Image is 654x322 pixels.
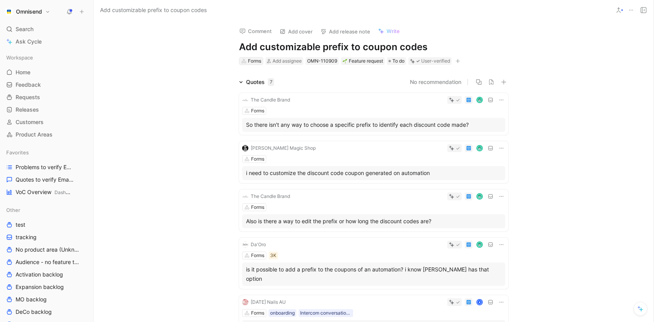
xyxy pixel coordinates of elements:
a: Home [3,66,90,78]
span: Search [16,24,33,34]
a: tracking [3,231,90,243]
a: Releases [3,104,90,115]
div: The Candle Brand [251,192,290,200]
div: Forms [251,107,264,115]
div: Workspace [3,52,90,63]
div: i need to customize the discount code coupon generated on automation [246,168,501,178]
img: logo [242,241,248,248]
h1: Omnisend [16,8,42,15]
a: Problems to verify Email Builder [3,161,90,173]
a: Ask Cycle [3,36,90,47]
span: Home [16,68,30,76]
span: Other [6,206,20,214]
span: MO backlog [16,296,47,303]
span: Activation backlog [16,271,63,278]
span: Dashboards [54,189,81,195]
span: Feedback [16,81,41,89]
span: VoC Overview [16,188,72,196]
span: To do [392,57,404,65]
a: Audience - no feature tag [3,256,90,268]
div: Forms [251,252,264,259]
img: logo [242,193,248,199]
span: Product Areas [16,131,53,138]
a: MO backlog [3,294,90,305]
span: Quotes to verify Email builder [16,176,74,184]
a: Customers [3,116,90,128]
button: Write [374,26,403,37]
div: Forms [251,203,264,211]
img: 🌱 [343,59,347,63]
span: No product area (Unknowns) [16,246,80,254]
div: The Candle Brand [251,96,290,104]
span: Write [387,28,400,35]
a: No product area (Unknowns) [3,244,90,255]
div: K [477,300,482,305]
div: Quotes [246,77,274,87]
img: Omnisend [5,8,13,16]
a: Activation backlog [3,269,90,280]
div: Da'Oro [251,241,266,248]
span: tracking [16,233,37,241]
span: Workspace [6,54,33,61]
a: Quotes to verify Email builder [3,174,90,185]
div: 🌱Feature request [341,57,385,65]
button: Add release note [317,26,374,37]
div: Forms [248,57,261,65]
button: Add cover [276,26,316,37]
div: User-verified [421,57,450,65]
span: Ask Cycle [16,37,42,46]
div: Search [3,23,90,35]
div: 7 [268,78,274,86]
span: test [16,221,25,229]
div: So there isn't any way to choose a specific prefix to identify each discount code made? [246,120,501,129]
a: Product Areas [3,129,90,140]
span: Releases [16,106,39,114]
span: Problems to verify Email Builder [16,163,75,171]
img: avatar [477,146,482,151]
a: test [3,219,90,231]
span: Requests [16,93,40,101]
div: Also is there a way to edit the prefix or how long the discount codes are? [246,217,501,226]
h1: Add customizable prefix to coupon codes [239,41,508,53]
img: logo [242,97,248,103]
span: Add assignee [272,58,302,64]
img: avatar [477,242,482,247]
div: [DATE] Nails AU [251,298,286,306]
div: Favorites [3,147,90,158]
div: Other [3,204,90,216]
span: DeCo backlog [16,308,52,316]
img: logo [242,145,248,151]
div: To do [387,57,406,65]
span: Favorites [6,149,29,156]
div: OMN-110909 [307,57,337,65]
div: [PERSON_NAME] Magic Shop [251,144,316,152]
button: No recommendation [410,77,461,87]
div: onboarding [270,309,295,317]
a: DeCo backlog [3,306,90,318]
button: Comment [236,26,275,37]
span: Add customizable prefix to coupon codes [100,5,207,15]
div: Quotes7 [236,77,277,87]
div: Feature request [343,57,383,65]
a: Expansion backlog [3,281,90,293]
img: logo [242,299,248,305]
img: avatar [477,98,482,103]
a: Requests [3,91,90,103]
span: Audience - no feature tag [16,258,79,266]
span: Customers [16,118,44,126]
a: VoC OverviewDashboards [3,186,90,198]
div: is it possible to add a prefix to the coupons of an automation? i know [PERSON_NAME] has that option [246,265,501,283]
div: Forms [251,155,264,163]
span: Expansion backlog [16,283,64,291]
button: OmnisendOmnisend [3,6,52,17]
div: Intercom conversation list between 25_04_08-04_13 paying brands 250414 - Convos [DATE] 14:37 [300,309,352,317]
div: 3K [270,252,276,259]
img: avatar [477,194,482,199]
a: Feedback [3,79,90,91]
div: Forms [251,309,264,317]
